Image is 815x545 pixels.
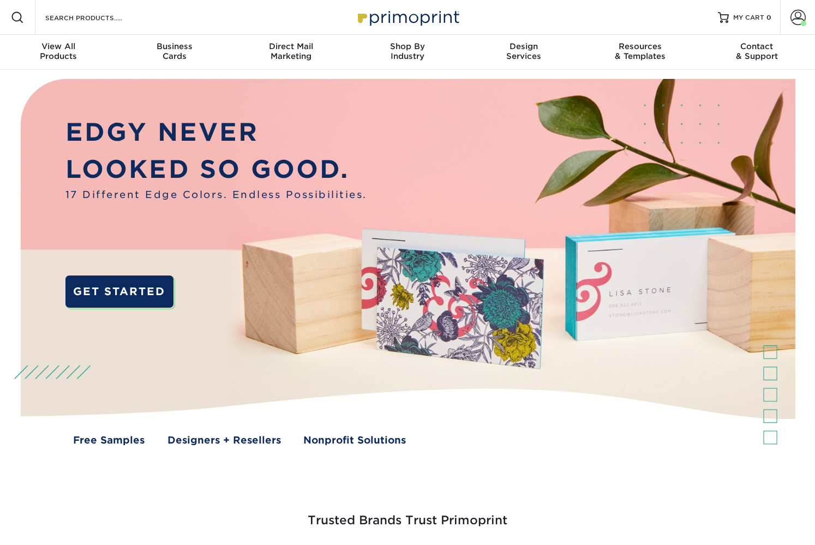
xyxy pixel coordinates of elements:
[65,276,173,308] a: GET STARTED
[65,114,367,151] p: EDGY NEVER
[73,433,145,448] a: Free Samples
[233,41,349,61] div: Marketing
[349,35,465,70] a: Shop ByIndustry
[233,35,349,70] a: Direct MailMarketing
[699,41,815,51] span: Contact
[65,151,367,188] p: LOOKED SO GOOD.
[582,35,698,70] a: Resources& Templates
[582,41,698,51] span: Resources
[733,13,764,22] span: MY CART
[65,188,367,202] span: 17 Different Edge Colors. Endless Possibilities.
[44,11,151,24] input: SEARCH PRODUCTS.....
[167,433,281,448] a: Designers + Resellers
[349,41,465,61] div: Industry
[699,41,815,61] div: & Support
[303,433,406,448] a: Nonprofit Solutions
[466,41,582,51] span: Design
[233,41,349,51] span: Direct Mail
[349,41,465,51] span: Shop By
[582,41,698,61] div: & Templates
[466,41,582,61] div: Services
[699,35,815,70] a: Contact& Support
[116,41,232,51] span: Business
[353,5,462,29] img: Primoprint
[766,14,771,21] span: 0
[116,35,232,70] a: BusinessCards
[116,41,232,61] div: Cards
[88,487,727,541] h3: Trusted Brands Trust Primoprint
[466,35,582,70] a: DesignServices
